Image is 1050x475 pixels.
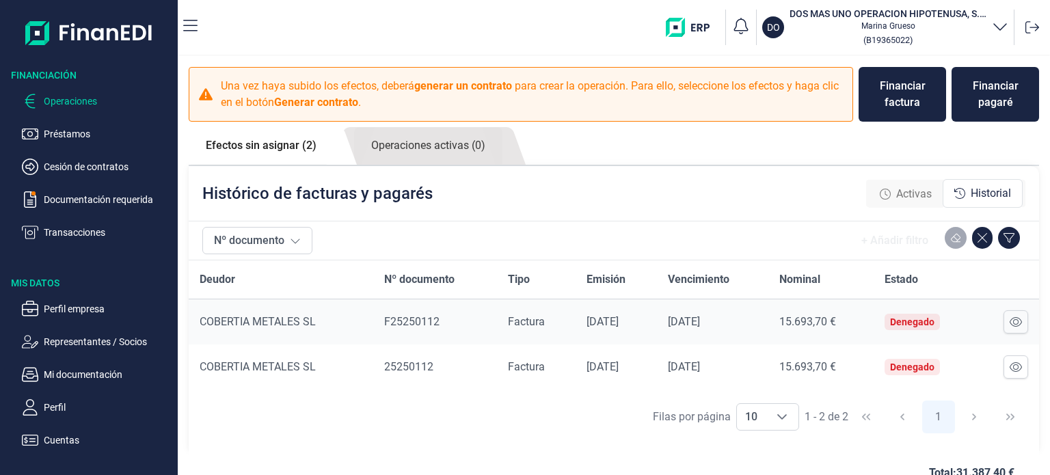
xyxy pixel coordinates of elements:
[384,360,433,373] span: 25250112
[22,334,172,350] button: Representantes / Socios
[384,271,455,288] span: Nº documento
[384,315,440,328] span: F25250112
[762,7,1008,48] button: DODOS MAS UNO OPERACION HIPOTENUSA, S.L.Marina Grueso(B19365022)
[354,127,502,165] a: Operaciones activas (0)
[587,315,646,329] div: [DATE]
[22,399,172,416] button: Perfil
[922,401,955,433] button: Page 1
[22,432,172,448] button: Cuentas
[587,360,646,374] div: [DATE]
[962,78,1028,111] div: Financiar pagaré
[896,186,932,202] span: Activas
[22,301,172,317] button: Perfil empresa
[859,67,946,122] button: Financiar factura
[943,179,1023,208] div: Historial
[767,21,780,34] p: DO
[869,180,943,208] div: Activas
[958,401,991,433] button: Next Page
[653,409,731,425] div: Filas por página
[22,126,172,142] button: Préstamos
[790,7,986,21] h3: DOS MAS UNO OPERACION HIPOTENUSA, S.L.
[666,18,720,37] img: erp
[22,93,172,109] button: Operaciones
[200,360,316,373] span: COBERTIA METALES SL
[850,401,883,433] button: First Page
[508,360,545,373] span: Factura
[508,315,545,328] span: Factura
[200,315,316,328] span: COBERTIA METALES SL
[779,271,820,288] span: Nominal
[508,271,530,288] span: Tipo
[805,411,848,422] span: 1 - 2 de 2
[668,315,757,329] div: [DATE]
[202,182,433,204] p: Histórico de facturas y pagarés
[863,35,913,45] small: Copiar cif
[200,271,235,288] span: Deudor
[202,227,312,254] button: Nº documento
[737,404,766,430] span: 10
[22,159,172,175] button: Cesión de contratos
[790,21,986,31] p: Marina Grueso
[44,366,172,383] p: Mi documentación
[994,401,1027,433] button: Last Page
[779,315,863,329] div: 15.693,70 €
[971,185,1011,202] span: Historial
[22,224,172,241] button: Transacciones
[890,316,934,327] div: Denegado
[44,399,172,416] p: Perfil
[885,271,918,288] span: Estado
[886,401,919,433] button: Previous Page
[668,271,729,288] span: Vencimiento
[952,67,1039,122] button: Financiar pagaré
[25,11,153,55] img: Logo de aplicación
[44,301,172,317] p: Perfil empresa
[22,191,172,208] button: Documentación requerida
[44,224,172,241] p: Transacciones
[890,362,934,372] div: Denegado
[44,191,172,208] p: Documentación requerida
[221,78,844,111] p: Una vez haya subido los efectos, deberá para crear la operación. Para ello, seleccione los efecto...
[414,79,512,92] b: generar un contrato
[766,404,798,430] div: Choose
[779,360,863,374] div: 15.693,70 €
[587,271,625,288] span: Emisión
[870,78,935,111] div: Financiar factura
[44,432,172,448] p: Cuentas
[44,159,172,175] p: Cesión de contratos
[44,334,172,350] p: Representantes / Socios
[668,360,757,374] div: [DATE]
[189,127,334,164] a: Efectos sin asignar (2)
[44,93,172,109] p: Operaciones
[274,96,358,109] b: Generar contrato
[22,366,172,383] button: Mi documentación
[44,126,172,142] p: Préstamos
